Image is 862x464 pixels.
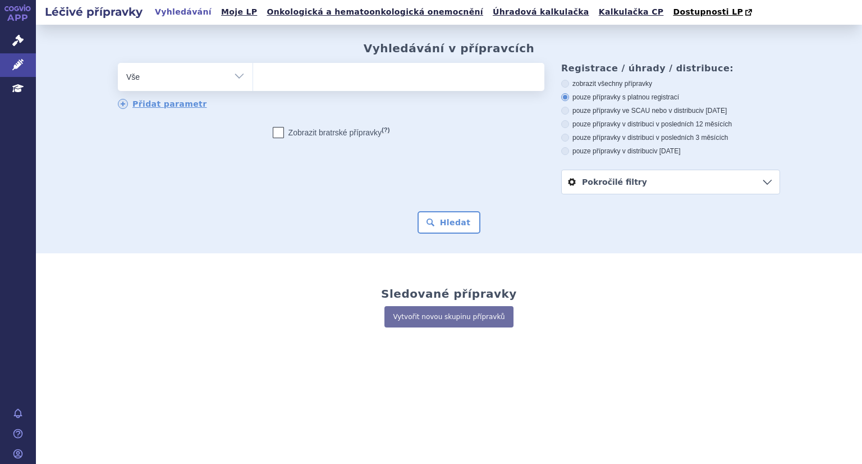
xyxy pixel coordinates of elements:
label: pouze přípravky v distribuci v posledních 12 měsících [561,120,780,129]
a: Onkologická a hematoonkologická onemocnění [263,4,487,20]
h2: Sledované přípravky [381,287,517,301]
label: pouze přípravky v distribuci [561,147,780,156]
a: Moje LP [218,4,260,20]
a: Úhradová kalkulačka [489,4,593,20]
span: v [DATE] [700,107,727,115]
label: pouze přípravky s platnou registrací [561,93,780,102]
h3: Registrace / úhrady / distribuce: [561,63,780,74]
span: Dostupnosti LP [673,7,743,16]
h2: Vyhledávání v přípravcích [364,42,535,55]
a: Přidat parametr [118,99,207,109]
label: pouze přípravky v distribuci v posledních 3 měsících [561,133,780,142]
a: Dostupnosti LP [670,4,758,20]
a: Kalkulačka CP [595,4,667,20]
h2: Léčivé přípravky [36,4,152,20]
abbr: (?) [382,126,389,134]
a: Pokročilé filtry [562,170,780,194]
label: Zobrazit bratrské přípravky [273,127,390,138]
label: zobrazit všechny přípravky [561,79,780,88]
label: pouze přípravky ve SCAU nebo v distribuci [561,106,780,115]
button: Hledat [418,211,481,234]
span: v [DATE] [654,147,680,155]
a: Vyhledávání [152,4,215,20]
a: Vytvořit novou skupinu přípravků [384,306,513,327]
